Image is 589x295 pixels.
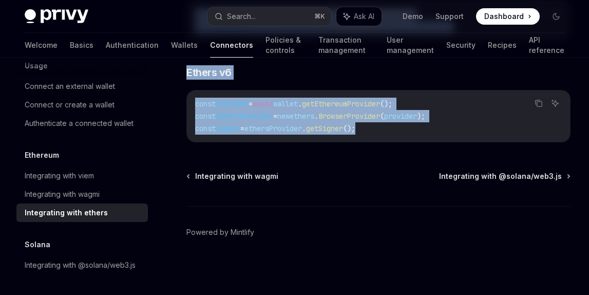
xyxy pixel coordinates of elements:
a: Security [446,33,476,58]
span: (); [343,124,355,133]
button: Search...⌘K [207,7,332,26]
span: signer [216,124,240,133]
div: Authenticate a connected wallet [25,117,134,130]
div: Integrating with wagmi [25,188,100,200]
a: Authenticate a connected wallet [16,114,148,133]
a: Authentication [106,33,159,58]
span: = [249,99,253,108]
span: getEthereumProvider [302,99,380,108]
h5: Solana [25,238,50,251]
span: . [314,112,318,121]
button: Ask AI [336,7,382,26]
img: dark logo [25,9,88,24]
span: Integrating with wagmi [195,171,278,181]
span: Ask AI [354,11,374,22]
a: Integrating with viem [16,167,148,185]
span: ); [417,112,425,121]
a: Connect or create a wallet [16,96,148,114]
span: Ethers v6 [186,65,232,80]
a: Connect an external wallet [16,77,148,96]
a: Demo [403,11,423,22]
div: Integrating with ethers [25,207,108,219]
span: ⌘ K [314,12,325,21]
a: Integrating with @solana/web3.js [16,256,148,274]
a: Welcome [25,33,58,58]
span: await [253,99,273,108]
button: Ask AI [548,97,562,110]
a: Dashboard [476,8,540,25]
a: Recipes [488,33,517,58]
a: Policies & controls [265,33,306,58]
span: . [298,99,302,108]
div: Connect or create a wallet [25,99,115,111]
span: const [195,112,216,121]
a: Support [435,11,464,22]
div: Integrating with viem [25,170,94,182]
span: BrowserProvider [318,112,380,121]
button: Copy the contents from the code block [532,97,545,110]
span: getSigner [306,124,343,133]
h5: Ethereum [25,149,59,161]
div: Connect an external wallet [25,80,115,93]
span: provider [384,112,417,121]
a: Wallets [171,33,198,58]
a: Integrating with wagmi [187,171,278,181]
a: Integrating with wagmi [16,185,148,204]
span: ethersProvider [216,112,273,121]
a: Basics [70,33,93,58]
div: Integrating with @solana/web3.js [25,259,136,271]
div: Search... [227,10,256,23]
a: Connectors [210,33,253,58]
a: Transaction management [318,33,374,58]
a: Integrating with @solana/web3.js [439,171,569,181]
span: (); [380,99,392,108]
a: API reference [529,33,564,58]
span: ethers [290,112,314,121]
span: provider [216,99,249,108]
span: ethersProvider [244,124,302,133]
span: Integrating with @solana/web3.js [439,171,562,181]
a: Powered by Mintlify [186,227,254,237]
span: new [277,112,290,121]
span: = [240,124,244,133]
button: Toggle dark mode [548,8,564,25]
span: . [302,124,306,133]
a: Integrating with ethers [16,204,148,222]
span: const [195,99,216,108]
span: const [195,124,216,133]
span: Dashboard [484,11,524,22]
span: = [273,112,277,121]
span: ( [380,112,384,121]
span: wallet [273,99,298,108]
a: User management [387,33,434,58]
